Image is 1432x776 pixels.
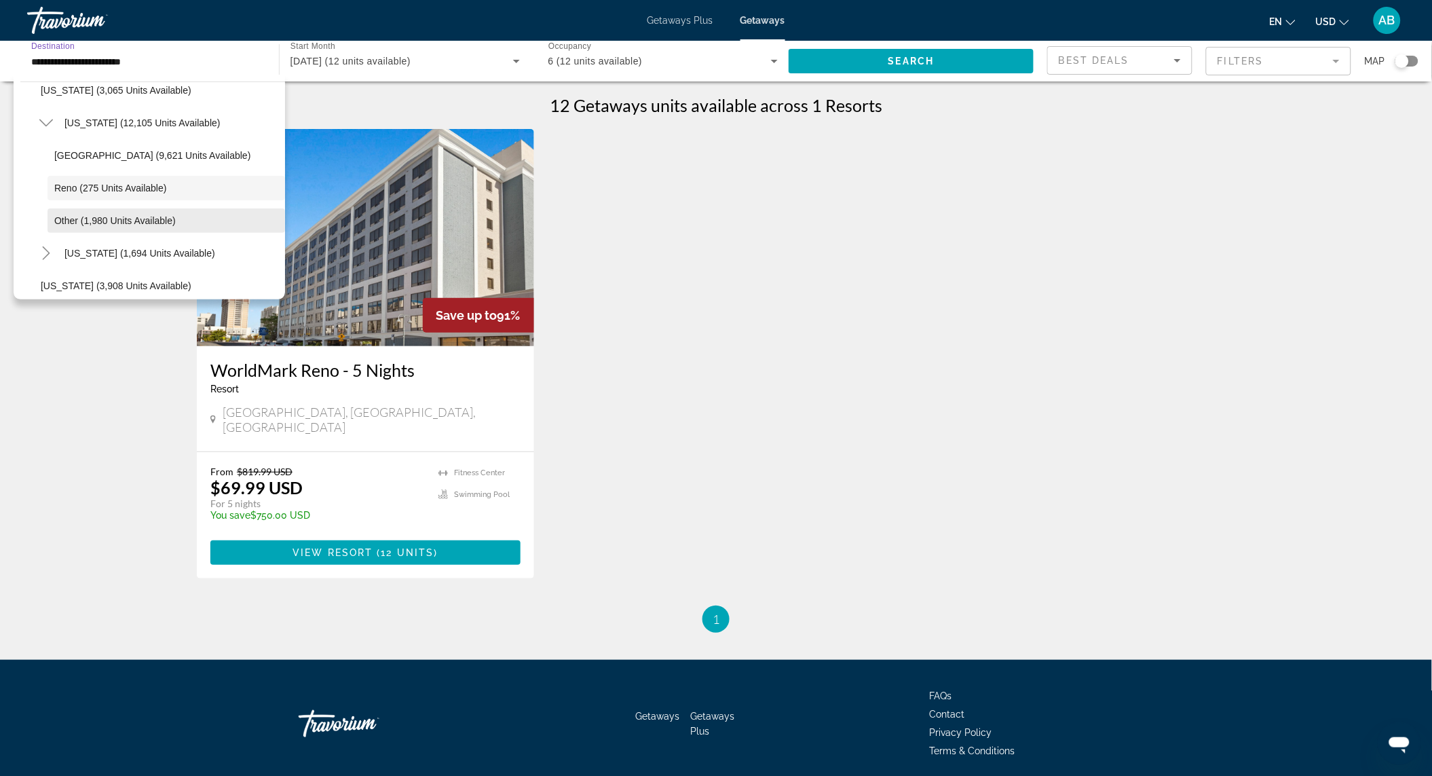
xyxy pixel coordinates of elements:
iframe: Button to launch messaging window [1378,722,1421,765]
p: For 5 nights [210,498,425,510]
span: [GEOGRAPHIC_DATA] (9,621 units available) [54,150,250,161]
span: From [210,466,233,477]
span: 6 (12 units available) [548,56,643,67]
span: [GEOGRAPHIC_DATA], [GEOGRAPHIC_DATA], [GEOGRAPHIC_DATA] [223,405,521,435]
button: [US_STATE] (12,105 units available) [58,111,285,135]
a: Getaways [740,15,785,26]
span: Fitness Center [455,468,506,477]
span: Occupancy [548,42,591,51]
button: Change currency [1316,12,1349,31]
span: [US_STATE] (12,105 units available) [64,117,221,128]
p: $69.99 USD [210,477,303,498]
h1: 12 Getaways units available across 1 Resorts [550,95,882,115]
a: Terms & Conditions [930,745,1015,756]
span: [DATE] (12 units available) [290,56,411,67]
span: [US_STATE] (3,908 units available) [41,280,191,291]
button: User Menu [1370,6,1405,35]
span: Map [1365,52,1385,71]
a: FAQs [930,690,952,701]
span: Swimming Pool [455,490,510,499]
a: Travorium [299,703,434,744]
span: AB [1379,14,1395,27]
span: ( ) [373,547,438,558]
a: Contact [930,709,965,720]
button: Toggle Nevada (12,105 units available) [34,111,58,135]
button: [GEOGRAPHIC_DATA] (9,621 units available) [48,143,285,168]
button: [US_STATE] (1,694 units available) [58,241,285,265]
span: 12 units [381,547,434,558]
span: Reno (275 units available) [54,183,167,193]
nav: Pagination [197,606,1235,633]
button: Toggle New Hampshire (1,694 units available) [34,242,58,265]
span: Best Deals [1059,55,1129,66]
span: You save [210,510,250,521]
mat-select: Sort by [1059,52,1181,69]
p: $750.00 USD [210,510,425,521]
span: Destination [31,41,75,50]
a: WorldMark Reno - 5 Nights [210,360,521,380]
span: Save up to [436,308,497,322]
span: 1 [713,612,719,627]
a: Privacy Policy [930,727,992,738]
button: [US_STATE] (3,908 units available) [34,274,285,298]
span: Start Month [290,42,335,51]
button: Change language [1270,12,1296,31]
button: Reno (275 units available) [48,176,285,200]
div: 91% [423,298,534,333]
img: 6365E01X.jpg [197,129,534,346]
a: Getaways Plus [691,711,735,737]
button: Other (1,980 units available) [48,208,285,233]
span: en [1270,16,1283,27]
button: Filter [1206,46,1351,76]
button: Search [789,49,1034,73]
a: Getaways [636,711,680,722]
span: USD [1316,16,1336,27]
span: Search [888,56,935,67]
button: View Resort(12 units) [210,540,521,565]
span: [US_STATE] (1,694 units available) [64,248,215,259]
span: Resort [210,384,239,394]
span: Other (1,980 units available) [54,215,176,226]
a: Travorium [27,3,163,38]
span: [US_STATE] (3,065 units available) [41,85,191,96]
span: View Resort [293,547,373,558]
button: [US_STATE] (3,065 units available) [34,78,285,103]
span: $819.99 USD [237,466,293,477]
a: Getaways Plus [647,15,713,26]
